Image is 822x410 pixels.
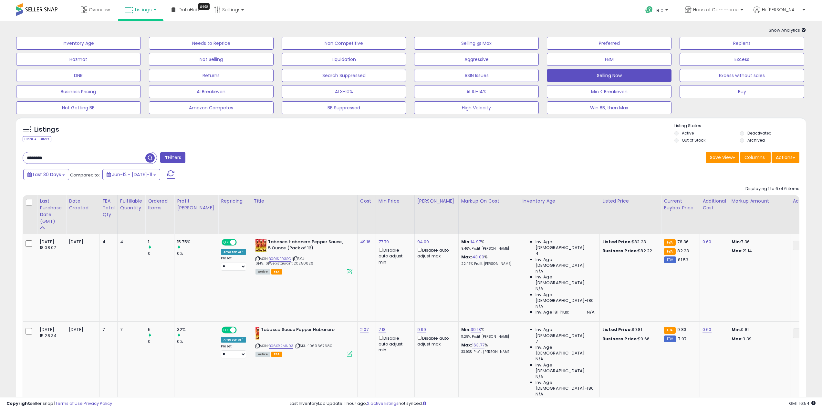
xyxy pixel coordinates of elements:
[461,262,515,266] p: 22.49% Profit [PERSON_NAME]
[769,27,806,33] span: Show Analytics
[602,326,632,333] b: Listed Price:
[282,101,406,114] button: BB Suppressed
[417,239,429,245] a: 94.00
[177,198,215,211] div: Profit [PERSON_NAME]
[6,400,30,406] strong: Copyright
[360,198,373,205] div: Cost
[282,53,406,66] button: Liquidation
[290,401,816,407] div: Last InventoryLab Update: 1 hour ago, not synced.
[379,246,410,265] div: Disable auto adjust min
[536,268,543,274] span: N/A
[602,336,638,342] b: Business Price:
[255,239,352,274] div: ASIN:
[149,37,274,50] button: Needs to Reprice
[70,172,100,178] span: Compared to:
[149,85,274,98] button: AI Breakeven
[282,37,406,50] button: Non Competitive
[664,198,697,211] div: Current Buybox Price
[602,198,658,205] div: Listed Price
[360,239,371,245] a: 49.16
[547,69,671,82] button: Selling Now
[677,239,689,245] span: 78.36
[177,251,218,256] div: 0%
[461,198,517,205] div: Markup on Cost
[547,101,671,114] button: Win BB, then Max
[282,85,406,98] button: AI 3-10%
[536,345,595,356] span: Inv. Age [DEMOGRAPHIC_DATA]:
[461,342,515,354] div: %
[677,326,686,333] span: 9.83
[732,248,743,254] strong: Max:
[602,248,656,254] div: $82.22
[379,335,410,353] div: Disable auto adjust min
[414,69,539,82] button: ASIN Issues
[135,6,152,13] span: Listings
[255,327,259,340] img: 41il+OkAzjL._SL40_.jpg
[148,198,172,211] div: Ordered Items
[536,257,595,268] span: Inv. Age [DEMOGRAPHIC_DATA]:
[732,239,741,245] strong: Min:
[261,327,339,335] b: Tabasco Sauce Pepper Habanero
[461,335,515,339] p: 11.28% Profit [PERSON_NAME]
[706,152,739,163] button: Save View
[40,239,61,251] div: [DATE] 18:08:07
[523,198,597,205] div: Inventory Age
[102,169,160,180] button: Jun-12 - [DATE]-11
[740,152,771,163] button: Columns
[120,239,140,245] div: 4
[587,309,595,315] span: N/A
[536,309,569,315] span: Inv. Age 181 Plus:
[461,327,515,339] div: %
[120,327,140,333] div: 7
[461,254,515,266] div: %
[16,85,141,98] button: Business Pricing
[102,239,112,245] div: 4
[16,69,141,82] button: DNR
[269,343,294,349] a: B06XR2MN93
[664,239,676,246] small: FBA
[461,239,515,251] div: %
[680,53,804,66] button: Excess
[547,37,671,50] button: Preferred
[414,37,539,50] button: Selling @ Max
[536,251,538,256] span: 4
[69,198,97,211] div: Date Created
[536,286,543,292] span: N/A
[112,171,152,178] span: Jun-12 - [DATE]-11
[271,352,282,357] span: FBA
[221,198,248,205] div: Repricing
[682,137,705,143] label: Out of Stock
[754,6,805,21] a: Hi [PERSON_NAME]
[602,239,632,245] b: Listed Price:
[254,198,355,205] div: Title
[149,101,274,114] button: Amazon Competes
[772,152,799,163] button: Actions
[102,327,112,333] div: 7
[148,239,174,245] div: 1
[177,339,218,345] div: 0%
[789,400,816,406] span: 2025-08-11 16:54 GMT
[221,249,246,255] div: Amazon AI *
[40,327,61,338] div: [DATE] 15:28:34
[793,198,817,205] div: Actions
[680,69,804,82] button: Excess without sales
[640,1,674,21] a: Help
[702,198,726,211] div: Additional Cost
[471,239,481,245] a: 14.97
[536,356,543,362] span: N/A
[682,130,694,136] label: Active
[732,326,741,333] strong: Min:
[16,37,141,50] button: Inventory Age
[645,6,653,14] i: Get Help
[16,101,141,114] button: Not Getting BB
[547,53,671,66] button: FBM
[732,336,785,342] p: 3.39
[461,246,515,251] p: 9.46% Profit [PERSON_NAME]
[295,343,333,348] span: | SKU: 1069667680
[221,337,246,343] div: Amazon AI *
[680,85,804,98] button: Buy
[149,53,274,66] button: Not Selling
[678,257,688,263] span: 81.53
[732,248,785,254] p: 21.14
[417,326,426,333] a: 9.99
